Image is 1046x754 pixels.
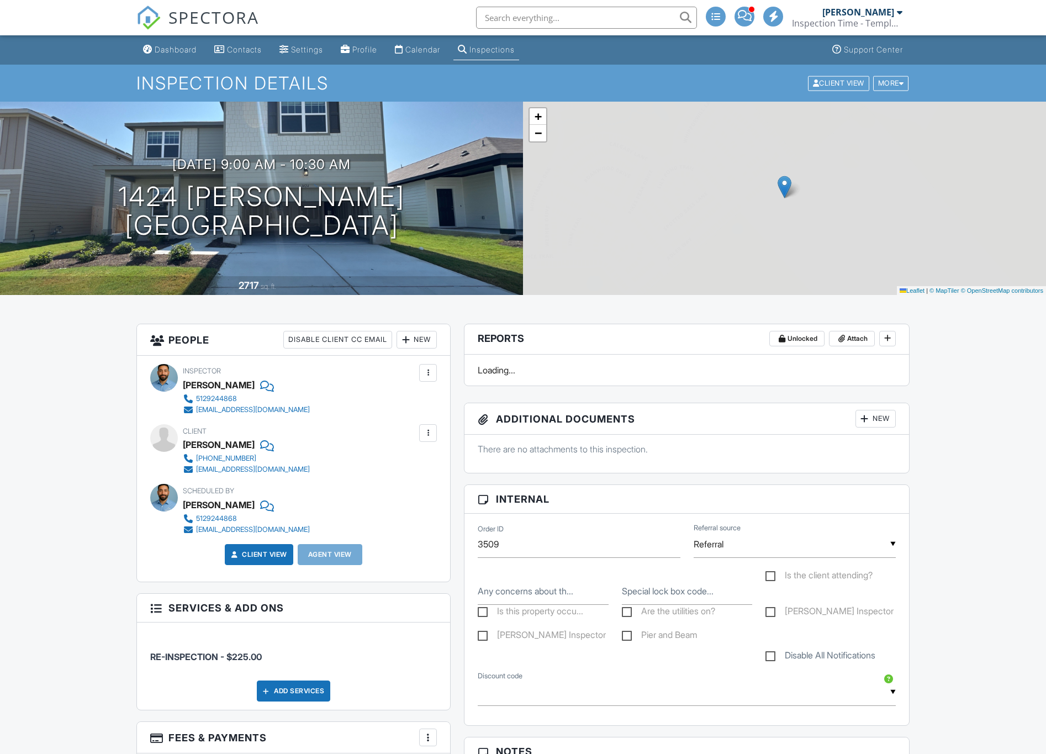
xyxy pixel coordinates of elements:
div: Inspection Time - Temple/Waco [792,18,902,29]
input: Special lock box code needed to access the property? [622,578,752,605]
a: Profile [336,40,382,60]
h3: Additional Documents [464,403,909,435]
div: [EMAIL_ADDRESS][DOMAIN_NAME] [196,405,310,414]
a: 5129244868 [183,393,310,404]
div: [PERSON_NAME] [183,436,255,453]
div: 5129244868 [196,394,237,403]
a: Settings [275,40,327,60]
div: Add Services [257,681,330,702]
a: Inspections [453,40,519,60]
img: The Best Home Inspection Software - Spectora [136,6,161,30]
div: Disable Client CC Email [283,331,392,349]
label: Pier and Beam [622,630,698,644]
div: Inspections [469,45,515,54]
a: Client View [807,78,872,87]
h3: Services & Add ons [137,594,450,623]
a: [EMAIL_ADDRESS][DOMAIN_NAME] [183,464,310,475]
a: © OpenStreetMap contributors [961,287,1043,294]
label: Order ID [478,524,504,534]
span: sq. ft. [261,282,276,291]
label: Discount code [478,671,522,681]
div: New [397,331,437,349]
a: [EMAIL_ADDRESS][DOMAIN_NAME] [183,404,310,415]
span: Inspector [183,367,221,375]
li: Service: RE-INSPECTION [150,631,437,672]
label: Kris Inspector [765,606,894,620]
div: Settings [291,45,323,54]
div: Contacts [227,45,262,54]
label: Referral source [694,523,741,533]
label: Aaron Inspector [478,630,606,644]
label: Are the utilities on? [622,606,715,620]
a: [EMAIL_ADDRESS][DOMAIN_NAME] [183,524,310,535]
div: [EMAIL_ADDRESS][DOMAIN_NAME] [196,525,310,534]
div: New [855,410,896,428]
a: Leaflet [900,287,925,294]
div: More [873,76,909,91]
a: SPECTORA [136,15,259,38]
p: There are no attachments to this inspection. [478,443,896,455]
span: RE-INSPECTION - $225.00 [150,651,262,662]
a: Support Center [828,40,907,60]
div: Support Center [844,45,903,54]
h3: Fees & Payments [137,722,450,753]
span: | [926,287,928,294]
div: Profile [352,45,377,54]
h3: Internal [464,485,909,514]
input: Search everything... [476,7,697,29]
label: Is the client attending? [765,570,873,584]
span: − [535,126,542,140]
div: [PERSON_NAME] [183,377,255,393]
div: Client View [808,76,869,91]
img: Marker [778,176,791,198]
input: Any concerns about the property? [478,578,608,605]
span: Scheduled By [183,487,234,495]
span: + [535,109,542,123]
h3: [DATE] 9:00 am - 10:30 am [172,157,351,172]
a: Contacts [210,40,266,60]
label: Disable All Notifications [765,650,875,664]
label: Is this property occupied? [478,606,583,620]
span: SPECTORA [168,6,259,29]
a: Zoom in [530,108,546,125]
a: © MapTiler [929,287,959,294]
a: Zoom out [530,125,546,141]
div: 2717 [239,280,259,291]
div: [EMAIL_ADDRESS][DOMAIN_NAME] [196,465,310,474]
a: Dashboard [139,40,201,60]
div: [PHONE_NUMBER] [196,454,256,463]
span: Client [183,427,207,435]
a: 5129244868 [183,513,310,524]
a: [PHONE_NUMBER] [183,453,310,464]
h1: Inspection Details [136,73,910,93]
div: [PERSON_NAME] [183,497,255,513]
h1: 1424 [PERSON_NAME] [GEOGRAPHIC_DATA] [118,182,405,241]
div: [PERSON_NAME] [822,7,894,18]
a: Calendar [390,40,445,60]
a: Client View [229,549,287,560]
h3: People [137,324,450,356]
div: Dashboard [155,45,197,54]
div: Calendar [405,45,440,54]
label: Special lock box code needed to access the property? [622,585,714,597]
label: Any concerns about the property? [478,585,573,597]
div: 5129244868 [196,514,237,523]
